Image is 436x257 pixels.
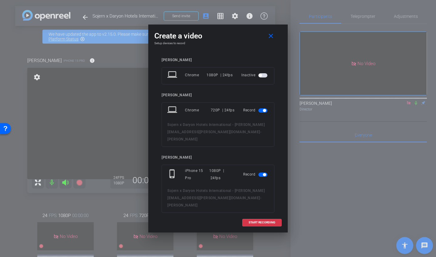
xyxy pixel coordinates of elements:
[243,167,269,182] div: Record
[154,31,282,41] div: Create a video
[241,70,269,81] div: Inactive
[167,137,198,141] span: [PERSON_NAME]
[167,70,178,81] mat-icon: laptop
[162,58,274,62] div: [PERSON_NAME]
[206,70,233,81] div: 1080P | 24fps
[260,196,262,200] span: -
[167,123,265,134] span: Sojern x Daryon Hotels International - [PERSON_NAME][EMAIL_ADDRESS][PERSON_NAME][DOMAIN_NAME]
[249,221,275,224] span: START RECORDING
[242,219,282,226] button: START RECORDING
[167,105,178,116] mat-icon: laptop
[167,189,265,200] span: Sojern x Daryon Hotels International - [PERSON_NAME][EMAIL_ADDRESS][PERSON_NAME][DOMAIN_NAME]
[185,70,206,81] div: Chrome
[162,155,274,160] div: [PERSON_NAME]
[211,105,235,116] div: 720P | 24fps
[154,41,282,45] h4: Setup devices to record
[209,167,234,182] div: 1080P | 24fps
[267,32,275,40] mat-icon: close
[185,167,209,182] div: iPhone 15 Pro
[167,169,178,180] mat-icon: phone_iphone
[260,130,262,134] span: -
[162,93,274,97] div: [PERSON_NAME]
[167,203,198,207] span: [PERSON_NAME]
[185,105,211,116] div: Chrome
[243,105,269,116] div: Record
